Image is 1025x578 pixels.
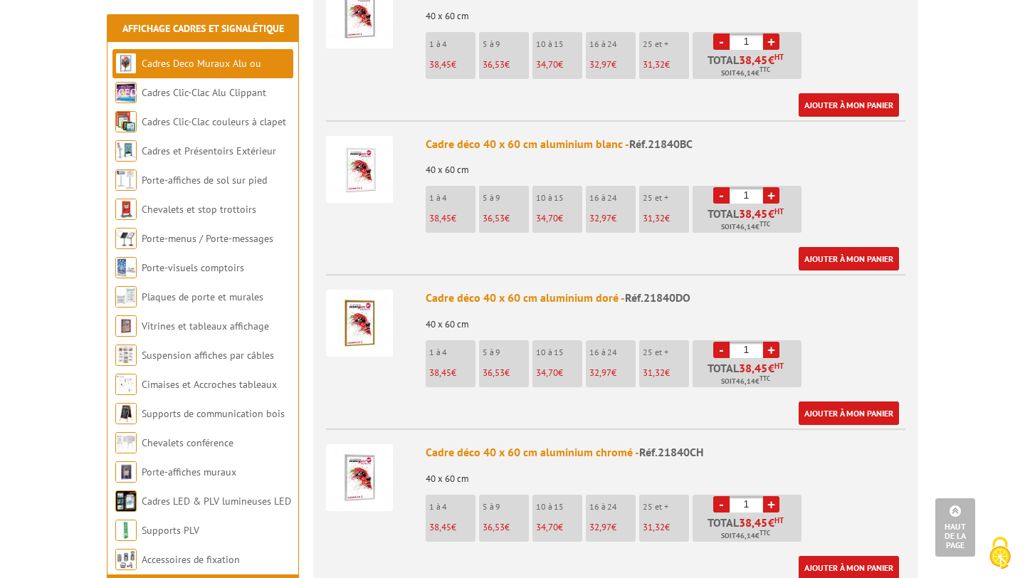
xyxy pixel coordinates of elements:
sup: HT [774,206,784,216]
p: 5 à 9 [483,502,529,512]
a: Suspension affiches par câbles [142,349,274,362]
sup: HT [774,52,784,62]
p: 10 à 15 [536,39,582,49]
span: 36,53 [483,58,505,70]
p: 40 x 60 cm [426,310,905,330]
a: + [763,496,779,513]
img: Cadres et Présentoirs Extérieur [115,140,137,162]
a: Porte-visuels comptoirs [142,261,244,274]
span: € [768,517,774,528]
span: 32,97 [589,367,611,379]
a: + [763,33,779,50]
span: 32,97 [589,212,611,224]
p: 25 et + [643,502,689,512]
img: Cadre déco 40 x 60 cm aluminium doré [326,290,393,357]
img: Suspension affiches par câbles [115,345,137,366]
p: € [429,522,475,532]
img: Cookies (fenêtre modale) [982,535,1018,571]
p: 10 à 15 [536,193,582,203]
img: Plaques de porte et murales [115,286,137,308]
span: 31,32 [643,212,665,224]
span: € [768,54,774,65]
p: 25 et + [643,347,689,357]
span: 31,32 [643,58,665,70]
img: Cadres Clic-Clac couleurs à clapet [115,111,137,132]
p: € [483,368,529,378]
img: Supports PLV [115,520,137,541]
span: € [768,362,774,374]
sup: TTC [759,220,770,228]
span: 38,45 [429,367,451,379]
a: Haut de la page [935,498,975,557]
a: Chevalets et stop trottoirs [142,203,256,216]
img: Porte-visuels comptoirs [115,257,137,278]
div: Cadre déco 40 x 60 cm aluminium blanc - [426,136,905,152]
p: € [429,214,475,224]
img: Chevalets et stop trottoirs [115,199,137,220]
a: - [713,496,730,513]
p: 40 x 60 cm [426,155,905,175]
span: 34,70 [536,212,558,224]
a: Cimaises et Accroches tableaux [142,378,277,391]
span: Réf.21840CH [639,445,703,459]
p: 5 à 9 [483,39,529,49]
span: 46,14 [736,68,755,79]
a: Supports de communication bois [142,407,285,420]
p: € [643,60,689,70]
img: Cadre déco 40 x 60 cm aluminium chromé [326,444,393,511]
p: 5 à 9 [483,193,529,203]
p: Total [696,208,801,233]
img: Cadre déco 40 x 60 cm aluminium blanc [326,136,393,203]
sup: HT [774,361,784,371]
p: 16 à 24 [589,39,636,49]
p: € [483,214,529,224]
img: Porte-affiches de sol sur pied [115,169,137,191]
p: 1 à 4 [429,347,475,357]
img: Chevalets conférence [115,432,137,453]
a: + [763,342,779,358]
img: Porte-affiches muraux [115,461,137,483]
a: Porte-affiches muraux [142,466,236,478]
span: € [768,208,774,219]
p: 10 à 15 [536,347,582,357]
a: - [713,342,730,358]
p: € [589,214,636,224]
div: Cadre déco 40 x 60 cm aluminium doré - [426,290,905,306]
span: 34,70 [536,58,558,70]
img: Cadres LED & PLV lumineuses LED [115,490,137,512]
p: 1 à 4 [429,193,475,203]
p: 5 à 9 [483,347,529,357]
a: Supports PLV [142,524,199,537]
p: 40 x 60 cm [426,464,905,484]
span: Soit € [721,68,770,79]
span: 31,32 [643,521,665,533]
span: 34,70 [536,521,558,533]
sup: TTC [759,374,770,382]
span: 38,45 [739,54,768,65]
span: Réf.21840BC [629,137,693,151]
a: + [763,187,779,204]
img: Cadres Deco Muraux Alu ou Bois [115,53,137,74]
a: Chevalets conférence [142,436,233,449]
a: Ajouter à mon panier [799,247,899,270]
p: 16 à 24 [589,347,636,357]
a: Plaques de porte et murales [142,290,263,303]
p: 16 à 24 [589,502,636,512]
span: Réf.21840DO [625,290,690,305]
a: Cadres et Présentoirs Extérieur [142,144,276,157]
a: Cadres Clic-Clac Alu Clippant [142,86,266,99]
span: 32,97 [589,521,611,533]
p: € [643,522,689,532]
span: 46,14 [736,376,755,387]
span: Soit € [721,530,770,542]
span: 34,70 [536,367,558,379]
span: 31,32 [643,367,665,379]
p: € [536,60,582,70]
span: 46,14 [736,530,755,542]
a: - [713,187,730,204]
button: Cookies (fenêtre modale) [975,530,1025,578]
p: 16 à 24 [589,193,636,203]
p: € [429,60,475,70]
p: € [589,60,636,70]
span: 46,14 [736,221,755,233]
